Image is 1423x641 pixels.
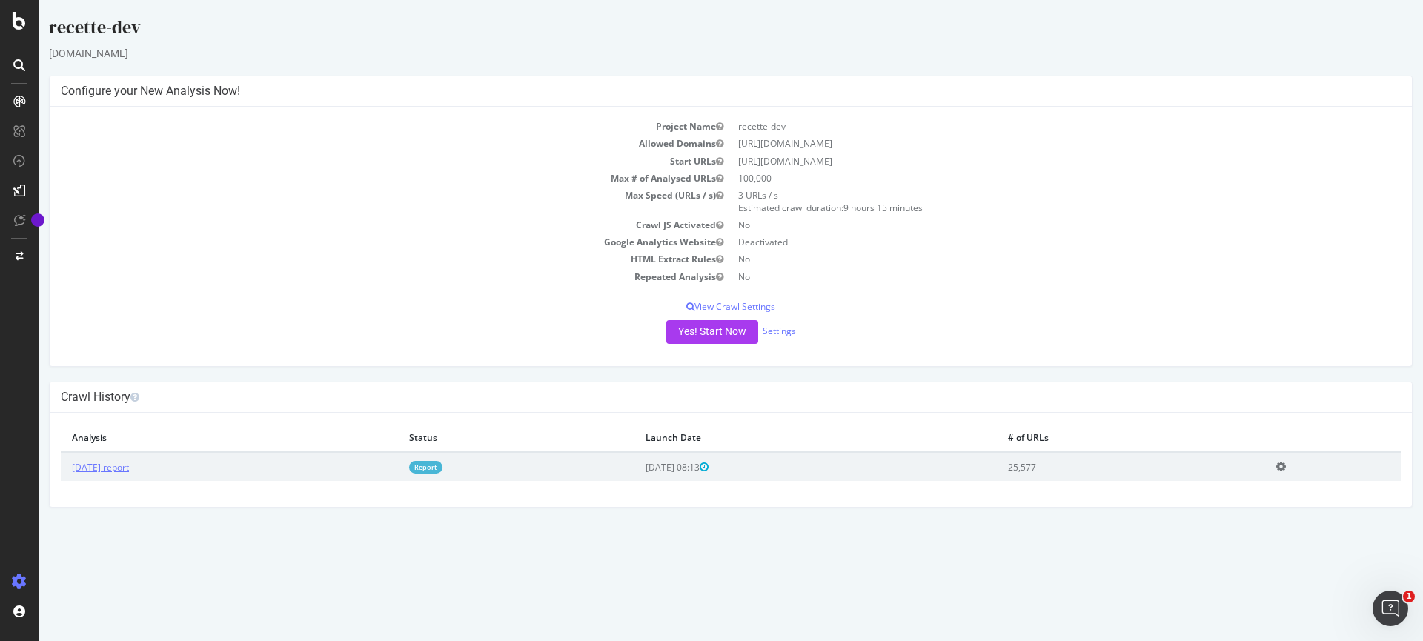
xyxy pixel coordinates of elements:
td: Start URLs [22,153,692,170]
span: 9 hours 15 minutes [805,202,884,214]
td: No [692,216,1362,233]
iframe: Intercom live chat [1373,591,1408,626]
span: 1 [1403,591,1415,602]
th: Status [359,424,596,452]
button: Yes! Start Now [628,320,720,344]
div: Tooltip anchor [31,213,44,227]
th: # of URLs [958,424,1227,452]
td: 25,577 [958,452,1227,481]
td: Allowed Domains [22,135,692,152]
td: Google Analytics Website [22,233,692,250]
td: [URL][DOMAIN_NAME] [692,153,1362,170]
a: [DATE] report [33,461,90,474]
h4: Configure your New Analysis Now! [22,84,1362,99]
td: 100,000 [692,170,1362,187]
td: No [692,250,1362,268]
a: Settings [724,325,757,337]
p: View Crawl Settings [22,300,1362,313]
td: No [692,268,1362,285]
span: [DATE] 08:13 [607,461,670,474]
th: Launch Date [596,424,958,452]
td: Repeated Analysis [22,268,692,285]
div: [DOMAIN_NAME] [10,46,1374,61]
div: recette-dev [10,15,1374,46]
th: Analysis [22,424,359,452]
td: Project Name [22,118,692,135]
td: Deactivated [692,233,1362,250]
td: Crawl JS Activated [22,216,692,233]
td: Max Speed (URLs / s) [22,187,692,216]
td: HTML Extract Rules [22,250,692,268]
a: Report [371,461,404,474]
td: recette-dev [692,118,1362,135]
td: [URL][DOMAIN_NAME] [692,135,1362,152]
h4: Crawl History [22,390,1362,405]
td: 3 URLs / s Estimated crawl duration: [692,187,1362,216]
td: Max # of Analysed URLs [22,170,692,187]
